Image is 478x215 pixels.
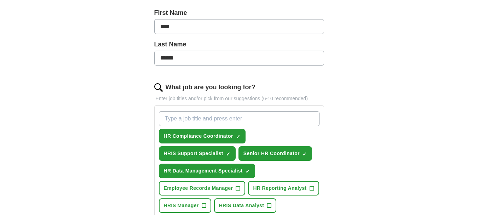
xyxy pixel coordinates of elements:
[214,198,277,213] button: HRIS Data Analyst
[164,167,243,175] span: HR Data Management Specialist
[248,181,319,196] button: HR Reporting Analyst
[164,132,233,140] span: HR Compliance Coordinator
[159,198,211,213] button: HRIS Manager
[226,151,230,157] span: ✓
[238,146,312,161] button: Senior HR Coordinator✓
[154,95,324,102] p: Enter job titles and/or pick from our suggestions (6-10 recommended)
[159,129,246,143] button: HR Compliance Coordinator✓
[159,146,236,161] button: HRIS Support Specialist✓
[246,169,250,174] span: ✓
[303,151,307,157] span: ✓
[164,185,233,192] span: Employee Records Manager
[236,134,240,140] span: ✓
[154,8,324,18] label: First Name
[154,83,163,92] img: search.png
[159,164,255,178] button: HR Data Management Specialist✓
[154,40,324,49] label: Last Name
[166,83,255,92] label: What job are you looking for?
[159,111,319,126] input: Type a job title and press enter
[243,150,300,157] span: Senior HR Coordinator
[253,185,306,192] span: HR Reporting Analyst
[159,181,246,196] button: Employee Records Manager
[164,202,199,209] span: HRIS Manager
[219,202,264,209] span: HRIS Data Analyst
[164,150,223,157] span: HRIS Support Specialist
